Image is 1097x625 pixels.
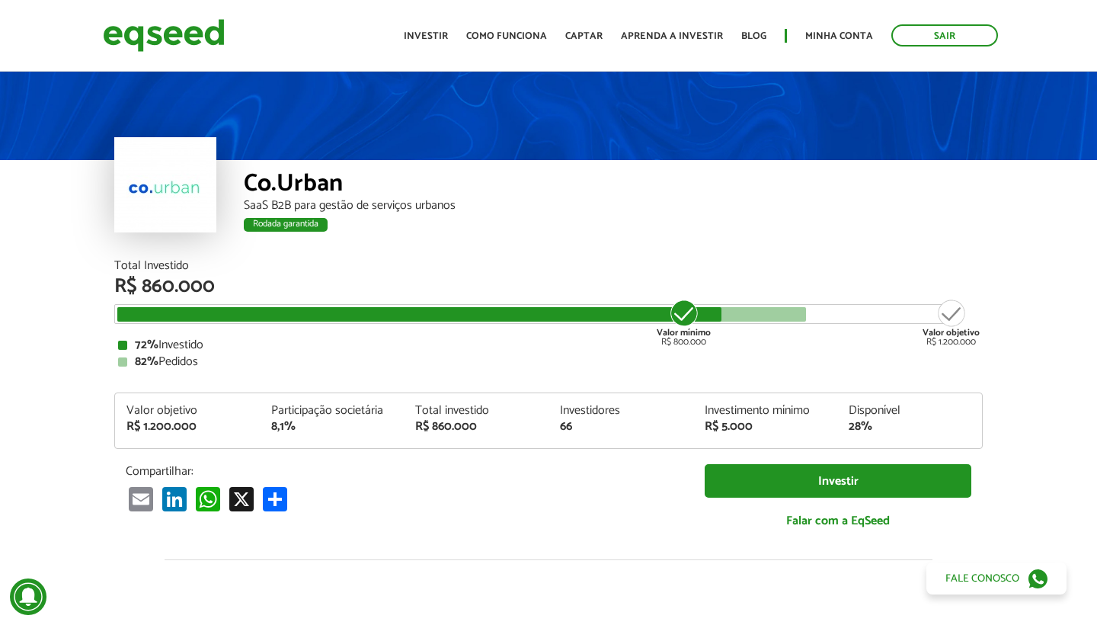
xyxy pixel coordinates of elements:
[705,505,971,537] a: Falar com a EqSeed
[118,339,979,351] div: Investido
[560,405,682,417] div: Investidores
[135,335,158,355] strong: 72%
[404,31,448,41] a: Investir
[621,31,723,41] a: Aprenda a investir
[244,218,328,232] div: Rodada garantida
[741,31,766,41] a: Blog
[705,405,827,417] div: Investimento mínimo
[126,421,248,433] div: R$ 1.200.000
[103,15,225,56] img: EqSeed
[271,421,393,433] div: 8,1%
[560,421,682,433] div: 66
[159,486,190,511] a: LinkedIn
[114,277,983,296] div: R$ 860.000
[415,405,537,417] div: Total investido
[923,298,980,347] div: R$ 1.200.000
[226,486,257,511] a: X
[193,486,223,511] a: WhatsApp
[926,562,1067,595] a: Fale conosco
[891,24,998,46] a: Sair
[655,298,712,347] div: R$ 800.000
[805,31,873,41] a: Minha conta
[657,325,711,340] strong: Valor mínimo
[466,31,547,41] a: Como funciona
[705,421,827,433] div: R$ 5.000
[126,405,248,417] div: Valor objetivo
[126,464,682,479] p: Compartilhar:
[849,405,971,417] div: Disponível
[135,351,158,372] strong: 82%
[244,171,983,200] div: Co.Urban
[118,356,979,368] div: Pedidos
[849,421,971,433] div: 28%
[260,486,290,511] a: Compartilhar
[705,464,971,498] a: Investir
[114,260,983,272] div: Total Investido
[244,200,983,212] div: SaaS B2B para gestão de serviços urbanos
[923,325,980,340] strong: Valor objetivo
[565,31,603,41] a: Captar
[415,421,537,433] div: R$ 860.000
[126,486,156,511] a: Email
[271,405,393,417] div: Participação societária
